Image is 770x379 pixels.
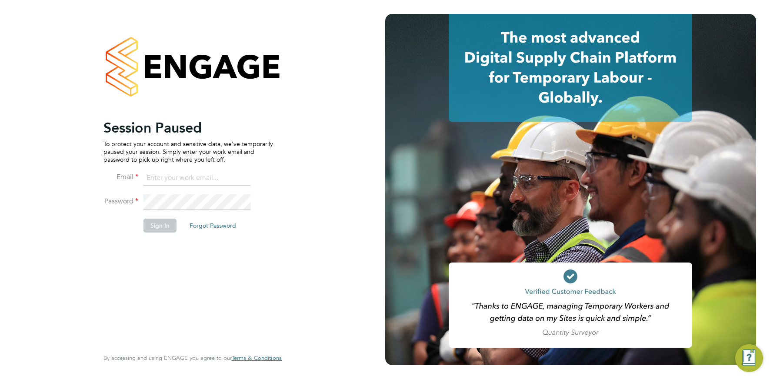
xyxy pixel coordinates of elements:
[232,354,282,362] span: Terms & Conditions
[183,219,243,233] button: Forgot Password
[735,344,763,372] button: Engage Resource Center
[103,354,282,362] span: By accessing and using ENGAGE you agree to our
[103,197,138,206] label: Password
[103,119,273,136] h2: Session Paused
[232,355,282,362] a: Terms & Conditions
[143,170,251,186] input: Enter your work email...
[103,140,273,164] p: To protect your account and sensitive data, we've temporarily paused your session. Simply enter y...
[103,173,138,182] label: Email
[143,219,177,233] button: Sign In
